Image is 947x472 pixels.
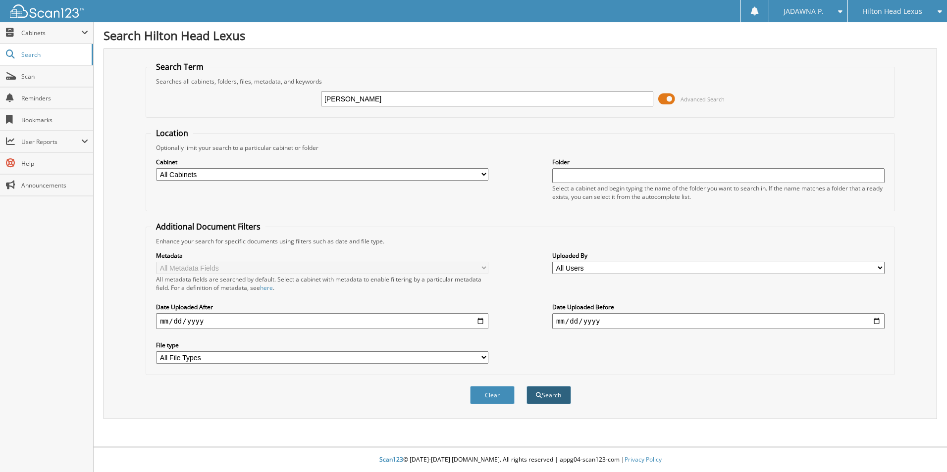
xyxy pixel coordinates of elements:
[552,184,885,201] div: Select a cabinet and begin typing the name of the folder you want to search in. If the name match...
[156,303,488,311] label: Date Uploaded After
[552,303,885,311] label: Date Uploaded Before
[151,143,890,152] div: Optionally limit your search to a particular cabinet or folder
[151,237,890,245] div: Enhance your search for specific documents using filters such as date and file type.
[156,275,488,292] div: All metadata fields are searched by default. Select a cabinet with metadata to enable filtering b...
[151,128,193,139] legend: Location
[94,448,947,472] div: © [DATE]-[DATE] [DOMAIN_NAME]. All rights reserved | appg04-scan123-com |
[470,386,515,404] button: Clear
[552,313,885,329] input: end
[552,158,885,166] label: Folder
[625,455,662,464] a: Privacy Policy
[151,77,890,86] div: Searches all cabinets, folders, files, metadata, and keywords
[21,181,88,189] span: Announcements
[21,50,87,59] span: Search
[21,29,81,37] span: Cabinets
[681,95,725,103] span: Advanced Search
[156,313,488,329] input: start
[21,138,81,146] span: User Reports
[526,386,571,404] button: Search
[151,221,265,232] legend: Additional Document Filters
[21,94,88,102] span: Reminders
[784,8,824,14] span: JADAWNA P.
[104,27,937,44] h1: Search Hilton Head Lexus
[156,158,488,166] label: Cabinet
[21,116,88,124] span: Bookmarks
[260,283,273,292] a: here
[862,8,922,14] span: Hilton Head Lexus
[156,341,488,349] label: File type
[552,251,885,260] label: Uploaded By
[21,72,88,81] span: Scan
[379,455,403,464] span: Scan123
[10,4,84,18] img: scan123-logo-white.svg
[897,425,947,472] iframe: Chat Widget
[156,251,488,260] label: Metadata
[151,61,209,72] legend: Search Term
[21,159,88,168] span: Help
